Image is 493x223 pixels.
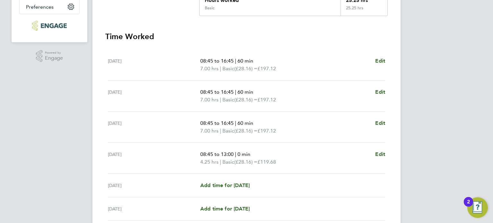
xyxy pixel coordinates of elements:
[257,97,276,103] span: £197.12
[200,97,219,103] span: 7.00 hrs
[220,65,221,72] span: |
[222,158,234,166] span: Basic
[238,151,250,157] span: 0 min
[220,97,221,103] span: |
[375,120,385,126] span: Edit
[467,197,488,218] button: Open Resource Center, 2 new notifications
[375,119,385,127] a: Edit
[375,150,385,158] a: Edit
[234,128,257,134] span: (£28.16) =
[108,57,200,73] div: [DATE]
[105,31,388,42] h3: Time Worked
[108,150,200,166] div: [DATE]
[45,56,63,61] span: Engage
[375,58,385,64] span: Edit
[200,205,250,213] a: Add time for [DATE]
[234,159,257,165] span: (£28.16) =
[36,50,63,62] a: Powered byEngage
[200,128,219,134] span: 7.00 hrs
[238,120,253,126] span: 60 min
[234,65,257,72] span: (£28.16) =
[26,4,54,10] span: Preferences
[238,89,253,95] span: 60 min
[238,58,253,64] span: 60 min
[375,89,385,95] span: Edit
[200,120,234,126] span: 08:45 to 16:45
[200,182,250,189] a: Add time for [DATE]
[222,96,234,104] span: Basic
[205,5,214,11] div: Basic
[108,119,200,135] div: [DATE]
[375,88,385,96] a: Edit
[467,202,470,210] div: 2
[222,65,234,73] span: Basic
[200,151,234,157] span: 08:45 to 13:00
[200,58,234,64] span: 08:45 to 16:45
[375,151,385,157] span: Edit
[234,97,257,103] span: (£28.16) =
[235,58,236,64] span: |
[257,65,276,72] span: £197.12
[222,127,234,135] span: Basic
[341,5,387,16] div: 25.25 hrs
[200,89,234,95] span: 08:45 to 16:45
[235,151,236,157] span: |
[19,21,80,31] a: Go to home page
[257,159,276,165] span: £119.68
[200,206,250,212] span: Add time for [DATE]
[235,120,236,126] span: |
[108,182,200,189] div: [DATE]
[220,128,221,134] span: |
[235,89,236,95] span: |
[220,159,221,165] span: |
[375,57,385,65] a: Edit
[200,182,250,188] span: Add time for [DATE]
[45,50,63,56] span: Powered by
[108,88,200,104] div: [DATE]
[108,205,200,213] div: [DATE]
[200,65,219,72] span: 7.00 hrs
[32,21,66,31] img: morganhunt-logo-retina.png
[257,128,276,134] span: £197.12
[200,159,219,165] span: 4.25 hrs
